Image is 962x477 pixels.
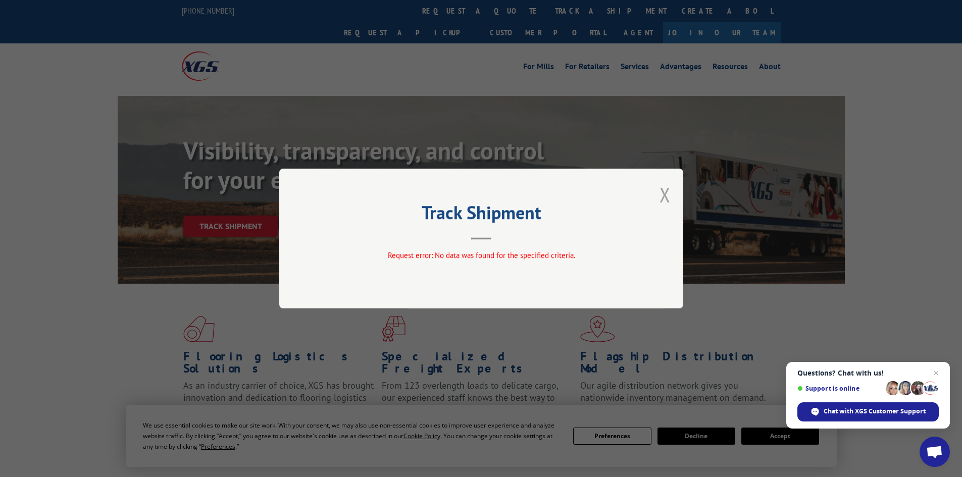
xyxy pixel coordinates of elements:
[797,402,939,421] div: Chat with XGS Customer Support
[797,385,882,392] span: Support is online
[330,205,633,225] h2: Track Shipment
[387,250,575,260] span: Request error: No data was found for the specified criteria.
[824,407,926,416] span: Chat with XGS Customer Support
[930,367,942,379] span: Close chat
[797,369,939,377] span: Questions? Chat with us!
[660,181,671,208] button: Close modal
[920,437,950,467] div: Open chat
